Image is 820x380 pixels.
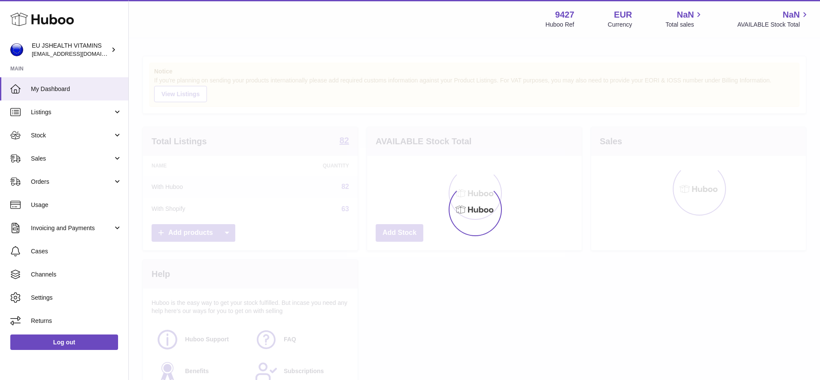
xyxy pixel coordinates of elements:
span: Channels [31,271,122,279]
span: My Dashboard [31,85,122,93]
div: Huboo Ref [546,21,574,29]
span: Orders [31,178,113,186]
strong: 9427 [555,9,574,21]
span: Settings [31,294,122,302]
span: [EMAIL_ADDRESS][DOMAIN_NAME] [32,50,126,57]
span: AVAILABLE Stock Total [737,21,810,29]
span: Sales [31,155,113,163]
span: Listings [31,108,113,116]
span: Invoicing and Payments [31,224,113,232]
span: Total sales [665,21,704,29]
div: Currency [608,21,632,29]
span: Cases [31,247,122,255]
a: Log out [10,334,118,350]
span: NaN [677,9,694,21]
strong: EUR [614,9,632,21]
span: Stock [31,131,113,140]
div: EU JSHEALTH VITAMINS [32,42,109,58]
span: Usage [31,201,122,209]
img: internalAdmin-9427@internal.huboo.com [10,43,23,56]
span: NaN [783,9,800,21]
a: NaN AVAILABLE Stock Total [737,9,810,29]
span: Returns [31,317,122,325]
a: NaN Total sales [665,9,704,29]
